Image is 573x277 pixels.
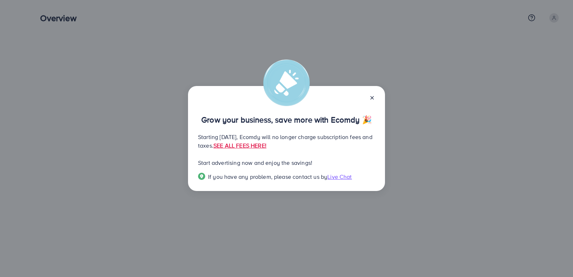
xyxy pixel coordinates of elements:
[208,173,327,181] span: If you have any problem, please contact us by
[263,59,310,106] img: alert
[198,133,375,150] p: Starting [DATE], Ecomdy will no longer charge subscription fees and taxes.
[327,173,352,181] span: Live Chat
[198,158,375,167] p: Start advertising now and enjoy the savings!
[198,115,375,124] p: Grow your business, save more with Ecomdy 🎉
[198,173,205,180] img: Popup guide
[213,142,266,149] a: SEE ALL FEES HERE!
